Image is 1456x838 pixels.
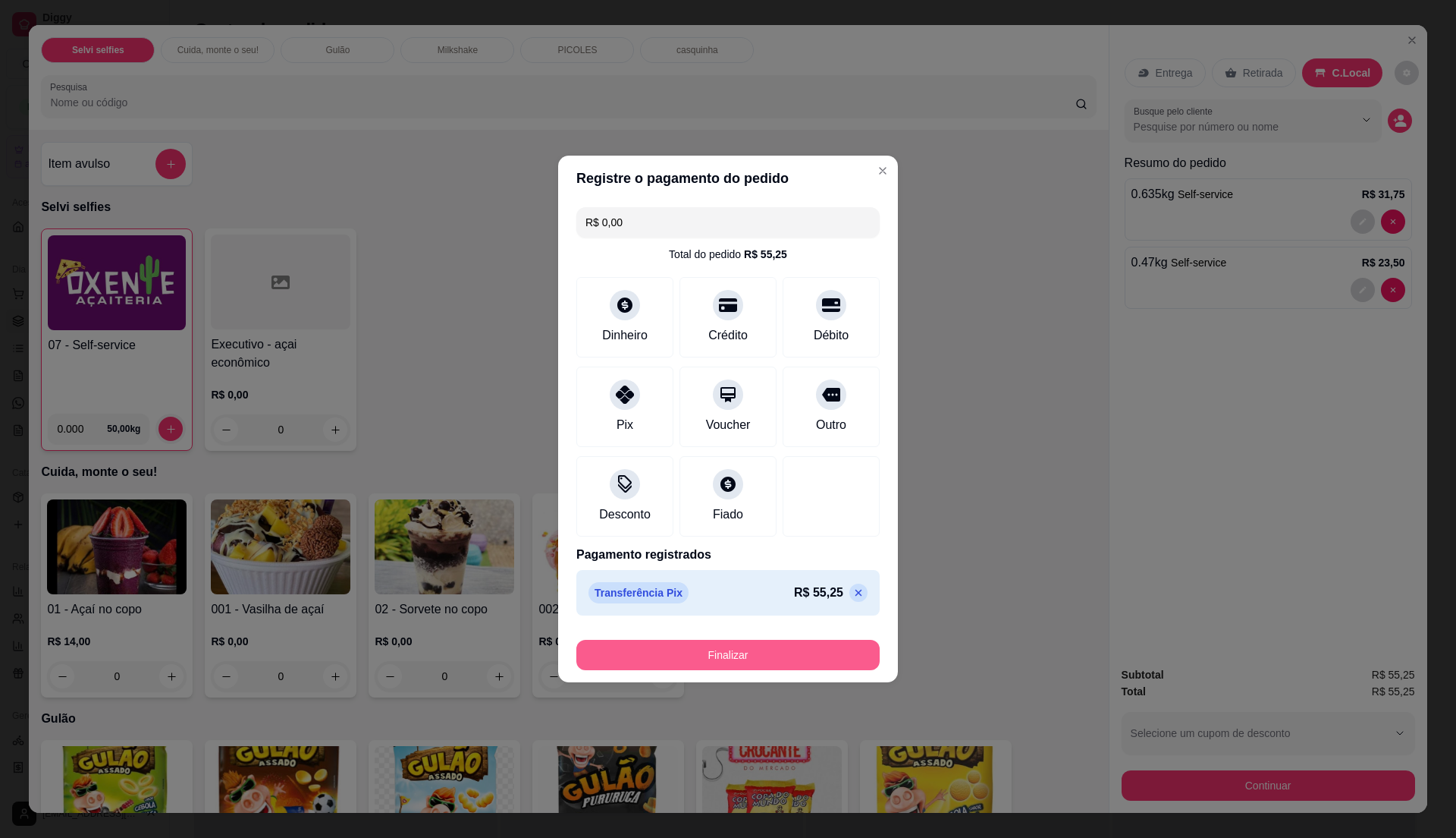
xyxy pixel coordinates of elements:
[706,416,751,434] div: Voucher
[602,326,648,345] div: Dinheiro
[708,326,748,345] div: Crédito
[585,207,871,238] input: Ex.: hambúrguer de cordeiro
[599,506,651,524] div: Desconto
[794,584,843,602] p: R$ 55,25
[558,156,898,201] header: Registre o pagamento do pedido
[744,247,787,262] div: R$ 55,25
[713,506,743,524] div: Fiado
[588,582,689,603] p: Transferência Pix
[816,416,846,434] div: Outro
[814,326,849,345] div: Débito
[576,640,880,670] button: Finalizar
[617,416,633,434] div: Pix
[669,247,787,262] div: Total do pedido
[576,546,880,564] p: Pagamento registrados
[871,159,895,183] button: Close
